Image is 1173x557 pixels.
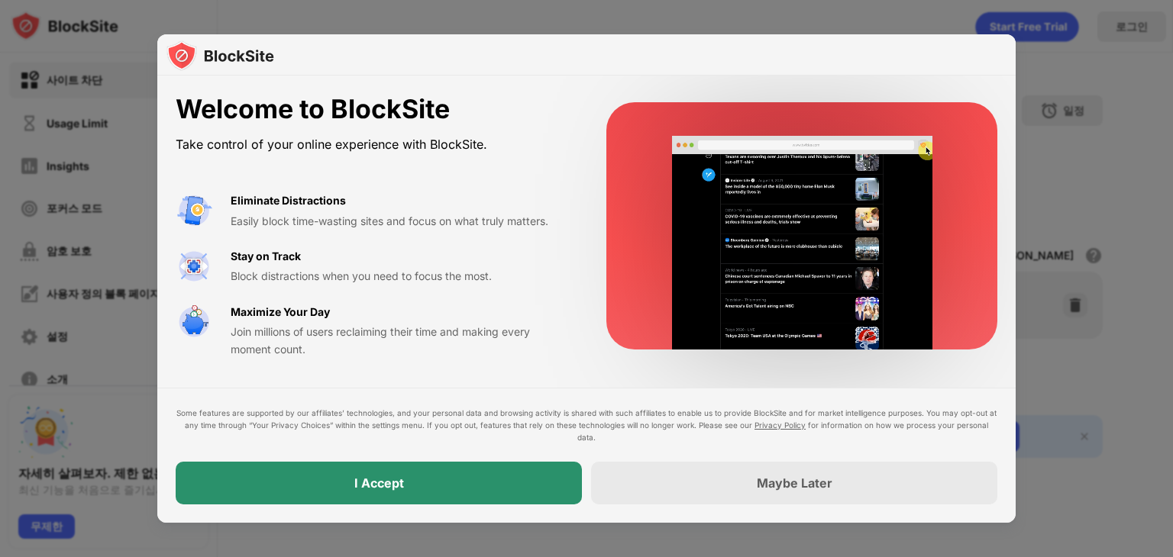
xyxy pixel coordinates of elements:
[176,248,212,285] img: value-focus.svg
[231,324,570,358] div: Join millions of users reclaiming their time and making every moment count.
[166,40,274,71] img: logo-blocksite.svg
[757,475,832,491] div: Maybe Later
[176,407,997,443] div: Some features are supported by our affiliates’ technologies, and your personal data and browsing ...
[176,192,212,229] img: value-avoid-distractions.svg
[176,94,570,125] div: Welcome to BlockSite
[231,248,301,265] div: Stay on Track
[176,304,212,340] img: value-safe-time.svg
[231,192,346,209] div: Eliminate Distractions
[231,213,570,230] div: Easily block time-wasting sites and focus on what truly matters.
[354,475,404,491] div: I Accept
[176,134,570,156] div: Take control of your online experience with BlockSite.
[231,268,570,285] div: Block distractions when you need to focus the most.
[231,304,330,320] div: Maximize Your Day
[755,420,806,430] a: Privacy Policy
